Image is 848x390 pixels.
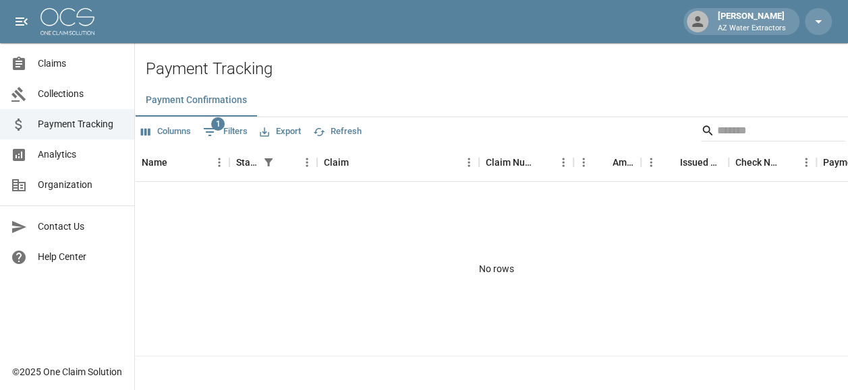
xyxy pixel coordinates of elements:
button: Menu [573,152,594,172]
button: Show filters [259,153,278,172]
div: Claim [317,143,479,181]
button: Select columns [138,121,194,142]
img: ocs-logo-white-transparent.png [40,8,94,35]
div: Status [229,143,317,181]
button: Sort [349,153,368,172]
div: Check Number [735,143,777,181]
span: Help Center [38,250,123,264]
p: AZ Water Extractors [718,23,786,34]
div: Issued Date [641,143,729,181]
span: Contact Us [38,220,123,234]
div: dynamic tabs [135,84,848,117]
div: Name [142,143,167,181]
div: Claim Number [486,143,534,181]
button: Payment Confirmations [135,84,258,117]
button: Menu [641,152,661,172]
div: [PERSON_NAME] [712,9,791,34]
span: Collections [38,87,123,101]
div: Status [236,143,259,181]
div: 1 active filter [259,153,278,172]
button: Sort [534,153,553,172]
div: Claim [324,143,349,181]
span: Organization [38,178,123,192]
button: open drawer [8,8,35,35]
button: Menu [297,152,317,172]
button: Show filters [200,121,251,143]
button: Menu [796,152,816,172]
button: Sort [278,153,297,172]
div: Amount [613,143,634,181]
button: Menu [209,152,229,172]
div: © 2025 One Claim Solution [12,365,122,379]
span: Claims [38,57,123,71]
button: Menu [553,152,573,172]
div: Check Number [729,143,816,181]
button: Menu [459,152,479,172]
span: Payment Tracking [38,117,123,131]
span: Analytics [38,148,123,162]
div: Issued Date [680,143,722,181]
div: Search [701,120,845,144]
span: 1 [211,117,225,131]
div: Claim Number [479,143,573,181]
button: Export [256,121,304,142]
button: Sort [661,153,680,172]
div: Name [135,143,229,181]
button: Sort [594,153,613,172]
h2: Payment Tracking [146,59,848,79]
button: Sort [167,153,186,172]
div: Amount [573,143,641,181]
button: Sort [777,153,796,172]
button: Refresh [310,121,365,142]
